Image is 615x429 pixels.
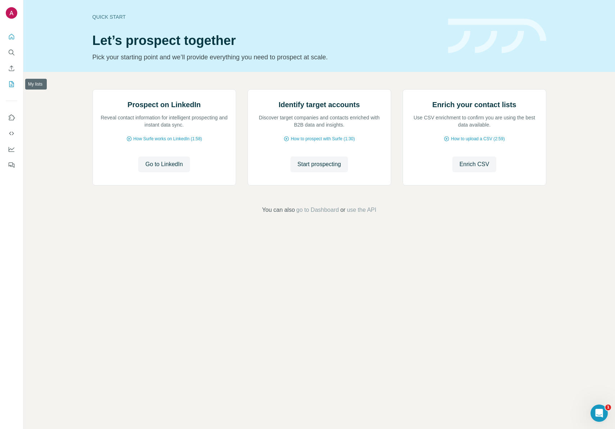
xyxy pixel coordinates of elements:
[6,159,17,172] button: Feedback
[410,114,539,128] p: Use CSV enrichment to confirm you are using the best data available.
[291,136,355,142] span: How to prospect with Surfe (1:30)
[298,160,341,169] span: Start prospecting
[6,111,17,124] button: Use Surfe on LinkedIn
[6,30,17,43] button: Quick start
[290,156,348,172] button: Start prospecting
[92,13,439,20] div: Quick start
[432,100,516,110] h2: Enrich your contact lists
[6,7,17,19] img: Avatar
[6,78,17,91] button: My lists
[6,143,17,156] button: Dashboard
[100,114,229,128] p: Reveal contact information for intelligent prospecting and instant data sync.
[460,160,489,169] span: Enrich CSV
[92,33,439,48] h1: Let’s prospect together
[340,206,345,214] span: or
[127,100,200,110] h2: Prospect on LinkedIn
[279,100,360,110] h2: Identify target accounts
[451,136,505,142] span: How to upload a CSV (2:59)
[6,127,17,140] button: Use Surfe API
[347,206,376,214] button: use the API
[605,405,611,410] span: 1
[452,156,497,172] button: Enrich CSV
[92,52,439,62] p: Pick your starting point and we’ll provide everything you need to prospect at scale.
[6,46,17,59] button: Search
[448,19,546,54] img: banner
[134,136,202,142] span: How Surfe works on LinkedIn (1:58)
[255,114,384,128] p: Discover target companies and contacts enriched with B2B data and insights.
[262,206,295,214] span: You can also
[296,206,339,214] button: go to Dashboard
[145,160,183,169] span: Go to LinkedIn
[138,156,190,172] button: Go to LinkedIn
[591,405,608,422] iframe: Intercom live chat
[6,62,17,75] button: Enrich CSV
